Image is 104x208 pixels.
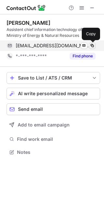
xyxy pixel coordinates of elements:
span: Send email [18,107,43,112]
button: save-profile-one-click [7,72,100,84]
div: Save to List / ATS / CRM [18,75,89,81]
button: Notes [7,148,100,157]
button: Reveal Button [70,53,95,59]
div: [PERSON_NAME] [7,20,50,26]
span: Find work email [17,136,97,142]
div: Assistent chief information technology officer at Ministry of Energy & Natural Resources [7,27,100,38]
button: Add to email campaign [7,119,100,131]
span: AI write personalized message [18,91,88,96]
button: Send email [7,103,100,115]
span: Add to email campaign [18,122,70,127]
span: [EMAIL_ADDRESS][DOMAIN_NAME] [16,43,91,49]
button: AI write personalized message [7,88,100,99]
span: Notes [17,149,97,155]
img: ContactOut v5.3.10 [7,4,46,12]
button: Find work email [7,135,100,144]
